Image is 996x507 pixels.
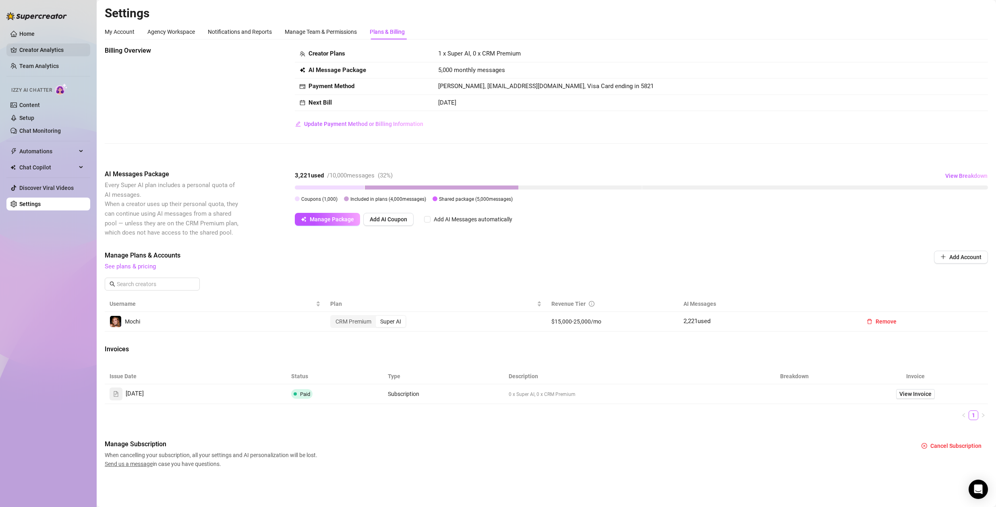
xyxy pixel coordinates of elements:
[876,318,897,325] span: Remove
[325,296,546,312] th: Plan
[331,316,376,327] div: CRM Premium
[310,216,354,223] span: Manage Package
[940,254,946,260] span: plus
[208,27,272,36] div: Notifications and Reports
[19,185,74,191] a: Discover Viral Videos
[110,281,115,287] span: search
[105,263,156,270] a: See plans & pricing
[376,316,406,327] div: Super AI
[295,117,424,130] button: Update Payment Method or Billing Information
[19,161,77,174] span: Chat Copilot
[295,172,324,179] strong: 3,221 used
[978,410,988,420] button: right
[978,410,988,420] li: Next Page
[945,169,988,182] button: View Breakdown
[438,50,521,57] span: 1 x Super AI, 0 x CRM Premium
[105,296,325,312] th: Username
[105,451,320,468] span: When cancelling your subscription, all your settings and AI personalization will be lost. in case...
[383,384,504,404] td: Subscription
[19,115,34,121] a: Setup
[10,148,17,155] span: thunderbolt
[309,82,354,90] strong: Payment Method
[105,344,240,354] span: Invoices
[959,410,969,420] button: left
[300,84,305,89] span: credit-card
[551,301,586,307] span: Revenue Tier
[105,251,879,260] span: Manage Plans & Accounts
[589,301,594,307] span: info-circle
[981,413,986,418] span: right
[921,443,927,449] span: close-circle
[949,254,982,260] span: Add Account
[19,128,61,134] a: Chat Monitoring
[509,392,576,397] span: 0 x Super AI, 0 x CRM Premium
[105,461,153,467] span: Send us a message
[19,102,40,108] a: Content
[934,251,988,264] button: Add Account
[105,369,286,384] th: Issue Date
[19,43,84,56] a: Creator Analytics
[19,145,77,158] span: Automations
[11,87,52,94] span: Izzy AI Chatter
[915,439,988,452] button: Cancel Subscription
[19,31,35,37] a: Home
[110,299,314,308] span: Username
[896,389,935,399] a: View Invoice
[679,296,855,312] th: AI Messages
[110,316,121,327] img: Mochi
[105,181,238,236] span: Every Super AI plan includes a personal quota of AI messages. When a creator uses up their person...
[330,299,535,308] span: Plan
[300,391,310,397] span: Paid
[961,413,966,418] span: left
[105,6,988,21] h2: Settings
[304,121,423,127] span: Update Payment Method or Billing Information
[843,369,988,384] th: Invoice
[969,410,978,420] li: 1
[19,201,41,207] a: Settings
[370,27,405,36] div: Plans & Billing
[300,51,305,57] span: team
[105,46,240,56] span: Billing Overview
[300,100,305,105] span: calendar
[126,389,144,399] span: [DATE]
[301,196,338,202] span: Coupons ( 1,000 )
[363,213,414,226] button: Add AI Coupon
[105,439,320,449] span: Manage Subscription
[383,369,504,384] th: Type
[683,317,710,325] span: 2,221 used
[504,369,746,384] th: Description
[327,172,375,179] span: / 10,000 messages
[295,121,301,127] span: edit
[438,66,505,75] span: 5,000 monthly messages
[969,480,988,499] div: Open Intercom Messenger
[959,410,969,420] li: Previous Page
[147,27,195,36] div: Agency Workspace
[438,99,456,106] span: [DATE]
[309,50,345,57] strong: Creator Plans
[295,213,360,226] button: Manage Package
[105,169,240,179] span: AI Messages Package
[969,411,978,420] a: 1
[19,63,59,69] a: Team Analytics
[945,173,988,179] span: View Breakdown
[6,12,67,20] img: logo-BBDzfeDw.svg
[113,391,119,397] span: file-text
[860,315,903,328] button: Remove
[438,82,654,90] span: [PERSON_NAME], [EMAIL_ADDRESS][DOMAIN_NAME], Visa Card ending in 5821
[286,369,383,384] th: Status
[330,315,406,328] div: segmented control
[105,27,135,36] div: My Account
[370,216,407,223] span: Add AI Coupon
[867,319,872,324] span: delete
[350,196,426,202] span: Included in plans ( 4,000 messages)
[439,196,513,202] span: Shared package ( 5,000 messages)
[930,443,982,449] span: Cancel Subscription
[504,384,746,404] td: 0 x Super AI, 0 x CRM Premium
[899,390,932,398] span: View Invoice
[117,280,188,289] input: Search creators
[547,312,679,332] td: $15,000-25,000/mo
[55,83,68,95] img: AI Chatter
[10,165,16,170] img: Chat Copilot
[746,369,843,384] th: Breakdown
[309,66,366,74] strong: AI Message Package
